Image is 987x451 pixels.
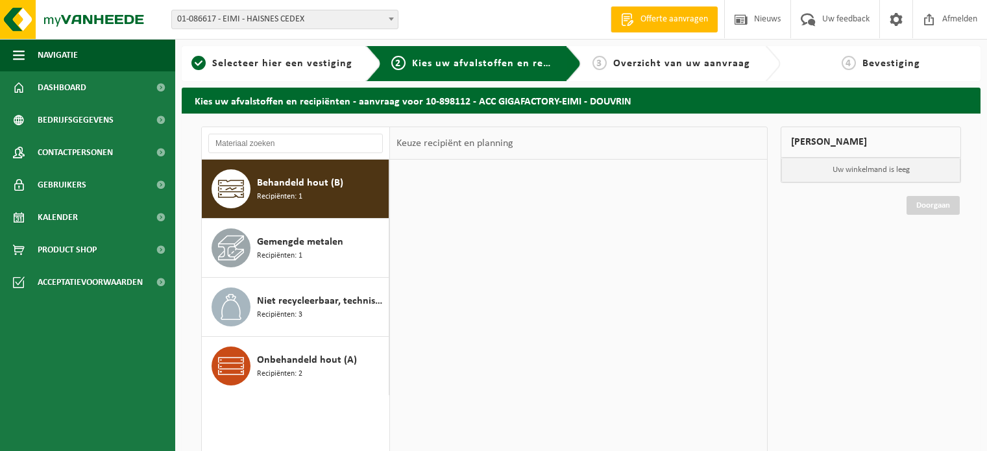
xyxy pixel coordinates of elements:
[202,278,389,337] button: Niet recycleerbaar, technisch niet verbrandbaar afval (brandbaar) Recipiënten: 3
[257,191,302,203] span: Recipiënten: 1
[38,136,113,169] span: Contactpersonen
[257,309,302,321] span: Recipiënten: 3
[257,352,357,368] span: Onbehandeld hout (A)
[257,250,302,262] span: Recipiënten: 1
[781,158,960,182] p: Uw winkelmand is leeg
[202,337,389,395] button: Onbehandeld hout (A) Recipiënten: 2
[257,368,302,380] span: Recipiënten: 2
[202,160,389,219] button: Behandeld hout (B) Recipiënten: 1
[842,56,856,70] span: 4
[257,293,385,309] span: Niet recycleerbaar, technisch niet verbrandbaar afval (brandbaar)
[38,169,86,201] span: Gebruikers
[391,56,406,70] span: 2
[38,104,114,136] span: Bedrijfsgegevens
[862,58,920,69] span: Bevestiging
[907,196,960,215] a: Doorgaan
[202,219,389,278] button: Gemengde metalen Recipiënten: 1
[212,58,352,69] span: Selecteer hier een vestiging
[182,88,981,113] h2: Kies uw afvalstoffen en recipiënten - aanvraag voor 10-898112 - ACC GIGAFACTORY-EIMI - DOUVRIN
[172,10,398,29] span: 01-086617 - EIMI - HAISNES CEDEX
[171,10,398,29] span: 01-086617 - EIMI - HAISNES CEDEX
[38,71,86,104] span: Dashboard
[191,56,206,70] span: 1
[38,201,78,234] span: Kalender
[257,175,343,191] span: Behandeld hout (B)
[613,58,750,69] span: Overzicht van uw aanvraag
[208,134,383,153] input: Materiaal zoeken
[38,266,143,299] span: Acceptatievoorwaarden
[412,58,591,69] span: Kies uw afvalstoffen en recipiënten
[38,39,78,71] span: Navigatie
[637,13,711,26] span: Offerte aanvragen
[257,234,343,250] span: Gemengde metalen
[592,56,607,70] span: 3
[188,56,356,71] a: 1Selecteer hier een vestiging
[38,234,97,266] span: Product Shop
[781,127,961,158] div: [PERSON_NAME]
[390,127,520,160] div: Keuze recipiënt en planning
[611,6,718,32] a: Offerte aanvragen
